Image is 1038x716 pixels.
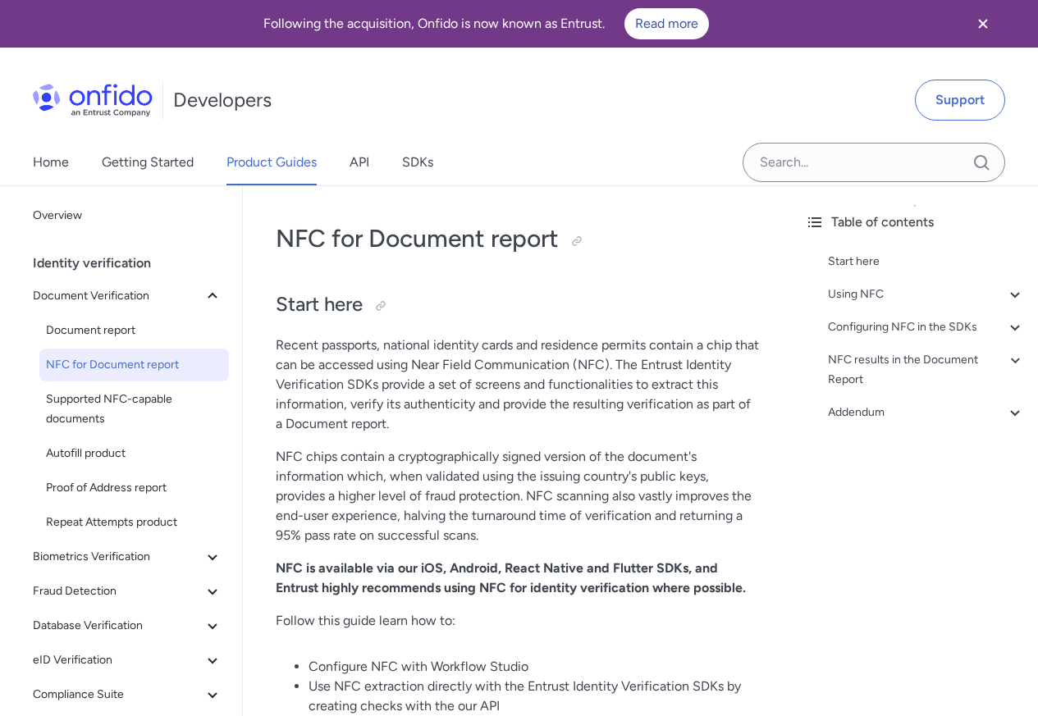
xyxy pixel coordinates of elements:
[276,291,759,319] h2: Start here
[309,677,759,716] li: Use NFC extraction directly with the Entrust Identity Verification SDKs by creating checks with t...
[915,80,1005,121] a: Support
[33,206,222,226] span: Overview
[46,444,222,463] span: Autofill product
[46,390,222,429] span: Supported NFC-capable documents
[828,285,1025,304] a: Using NFC
[26,644,229,677] button: eID Verification
[33,139,69,185] a: Home
[226,139,317,185] a: Product Guides
[39,506,229,539] a: Repeat Attempts product
[26,609,229,642] button: Database Verification
[173,87,272,113] h1: Developers
[276,560,746,595] strong: NFC is available via our iOS, Android, React Native and Flutter SDKs, and Entrust highly recommen...
[828,317,1025,337] a: Configuring NFC in the SDKs
[39,437,229,470] a: Autofill product
[39,314,229,347] a: Document report
[276,611,759,631] p: Follow this guide learn how to:
[33,685,203,705] span: Compliance Suite
[743,143,1005,182] input: Onfido search input field
[39,349,229,381] a: NFC for Document report
[46,355,222,375] span: NFC for Document report
[276,335,759,434] p: Recent passports, national identity cards and residence permits contain a chip that can be access...
[33,650,203,670] span: eID Verification
[276,222,759,255] h1: NFC for Document report
[33,581,203,601] span: Fraud Detection
[26,575,229,608] button: Fraud Detection
[276,447,759,545] p: NFC chips contain a cryptographically signed version of the document's information which, when va...
[33,84,153,116] img: Onfido Logo
[46,321,222,340] span: Document report
[102,139,194,185] a: Getting Started
[20,8,953,39] div: Following the acquisition, Onfido is now known as Entrust.
[973,14,993,34] svg: Close banner
[953,3,1013,44] button: Close banner
[33,247,235,280] div: Identity verification
[828,350,1025,390] a: NFC results in the Document Report
[33,616,203,636] span: Database Verification
[350,139,369,185] a: API
[39,472,229,504] a: Proof of Address report
[33,286,203,306] span: Document Verification
[26,199,229,232] a: Overview
[26,540,229,573] button: Biometrics Verification
[46,478,222,498] span: Proof of Address report
[828,403,1025,422] a: Addendum
[33,547,203,567] span: Biometrics Verification
[805,212,1025,232] div: Table of contents
[26,678,229,711] button: Compliance Suite
[402,139,433,185] a: SDKs
[46,513,222,532] span: Repeat Attempts product
[309,657,759,677] li: Configure NFC with Workflow Studio
[828,252,1025,271] a: Start here
[39,383,229,436] a: Supported NFC-capable documents
[624,8,709,39] a: Read more
[26,280,229,312] button: Document Verification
